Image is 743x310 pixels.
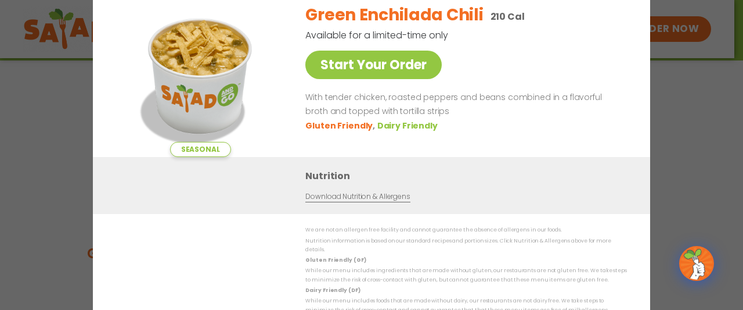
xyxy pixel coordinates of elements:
[305,91,622,119] p: With tender chicken, roasted peppers and beans combined in a flavorful broth and topped with tort...
[305,287,360,294] strong: Dairy Friendly (DF)
[305,3,483,27] h2: Green Enchilada Chili
[305,226,627,234] p: We are not an allergen free facility and cannot guarantee the absence of allergens in our foods.
[305,236,627,254] p: Nutrition information is based on our standard recipes and portion sizes. Click Nutrition & Aller...
[305,266,627,284] p: While our menu includes ingredients that are made without gluten, our restaurants are not gluten ...
[305,51,442,79] a: Start Your Order
[377,119,440,131] li: Dairy Friendly
[305,119,377,131] li: Gluten Friendly
[305,28,567,42] p: Available for a limited-time only
[305,191,410,202] a: Download Nutrition & Allergens
[680,247,713,280] img: wpChatIcon
[490,9,525,24] p: 210 Cal
[305,256,366,263] strong: Gluten Friendly (GF)
[305,169,633,183] h3: Nutrition
[170,142,231,157] span: Seasonal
